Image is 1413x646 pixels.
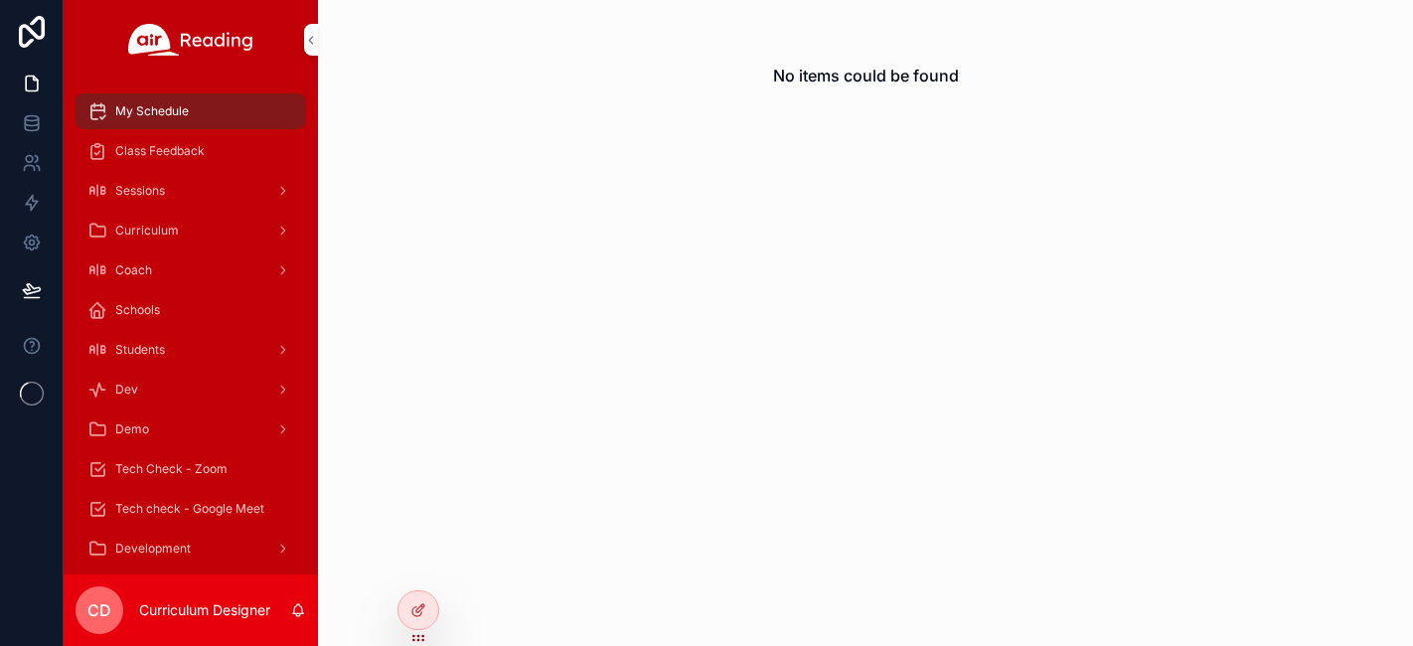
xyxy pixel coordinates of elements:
[115,103,189,119] span: My Schedule
[76,133,306,169] a: Class Feedback
[115,143,205,159] span: Class Feedback
[115,223,179,239] span: Curriculum
[76,93,306,129] a: My Schedule
[139,600,270,620] p: Curriculum Designer
[76,332,306,368] a: Students
[115,541,191,557] span: Development
[115,421,149,437] span: Demo
[115,382,138,398] span: Dev
[115,183,165,199] span: Sessions
[76,531,306,566] a: Development
[76,491,306,527] a: Tech check - Google Meet
[115,501,264,517] span: Tech check - Google Meet
[64,80,318,574] div: scrollable content
[115,461,228,477] span: Tech Check - Zoom
[128,24,253,56] img: App logo
[76,173,306,209] a: Sessions
[76,411,306,447] a: Demo
[76,451,306,487] a: Tech Check - Zoom
[115,342,165,358] span: Students
[87,598,111,622] span: CD
[115,302,160,318] span: Schools
[76,213,306,248] a: Curriculum
[76,252,306,288] a: Coach
[773,64,959,87] h2: No items could be found
[76,292,306,328] a: Schools
[76,372,306,407] a: Dev
[115,262,152,278] span: Coach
